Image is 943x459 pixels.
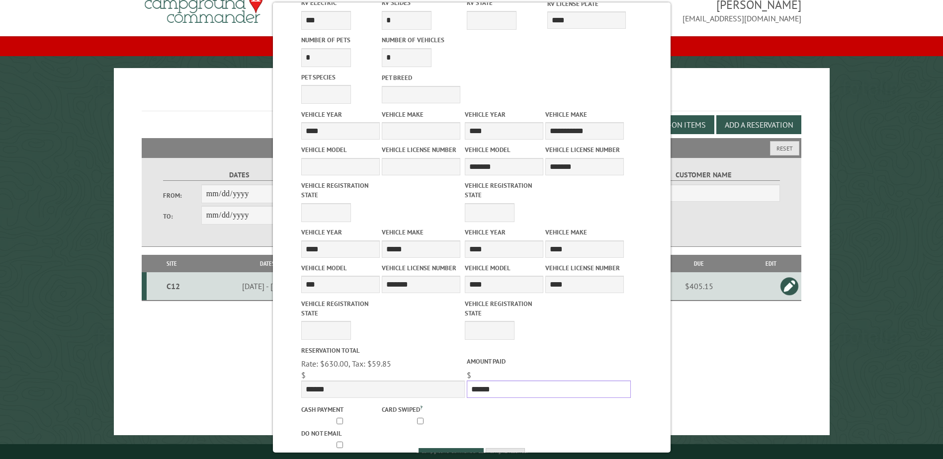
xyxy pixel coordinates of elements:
label: Vehicle Make [545,228,624,237]
label: Vehicle Model [301,145,379,154]
label: Vehicle Registration state [465,181,543,200]
label: Pet breed [381,73,460,82]
label: Reservation Total [301,346,464,355]
label: Card swiped [381,403,460,414]
label: Vehicle Year [465,228,543,237]
label: Vehicle Model [301,263,379,273]
label: Vehicle Registration state [301,181,379,200]
label: Vehicle License Number [381,263,460,273]
label: Amount paid [467,357,630,366]
label: Vehicle Registration state [301,299,379,318]
button: Reset [770,141,799,155]
th: Dates [197,255,339,272]
a: ? [420,404,422,411]
label: Cash payment [301,405,379,414]
label: Vehicle Make [545,110,624,119]
label: Pet species [301,73,379,82]
span: $ [301,370,305,380]
label: Do not email [301,429,379,438]
button: Edit Add-on Items [629,115,714,134]
label: Vehicle Model [465,145,543,154]
span: Rate: $630.00, Tax: $59.85 [301,359,391,369]
label: Dates [163,169,315,181]
h2: Filters [142,138,801,157]
label: Vehicle Make [381,228,460,237]
label: To: [163,212,201,221]
label: Vehicle Registration state [465,299,543,318]
div: C12 [151,281,195,291]
label: Vehicle Model [465,263,543,273]
label: Number of Pets [301,35,379,45]
div: [DATE] - [DATE] [198,281,337,291]
th: Edit [741,255,801,272]
label: Vehicle Make [381,110,460,119]
label: Vehicle Year [301,228,379,237]
th: Site [147,255,196,272]
label: Vehicle License Number [381,145,460,154]
label: Vehicle Year [465,110,543,119]
td: $405.15 [658,272,741,301]
span: $ [467,370,471,380]
label: Vehicle Year [301,110,379,119]
label: Customer Name [628,169,779,181]
th: Due [658,255,741,272]
button: Add a Reservation [716,115,801,134]
label: Vehicle License Number [545,263,624,273]
label: From: [163,191,201,200]
label: Number of Vehicles [381,35,460,45]
label: Vehicle License Number [545,145,624,154]
small: © Campground Commander LLC. All rights reserved. [416,448,528,455]
h1: Reservations [142,84,801,111]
